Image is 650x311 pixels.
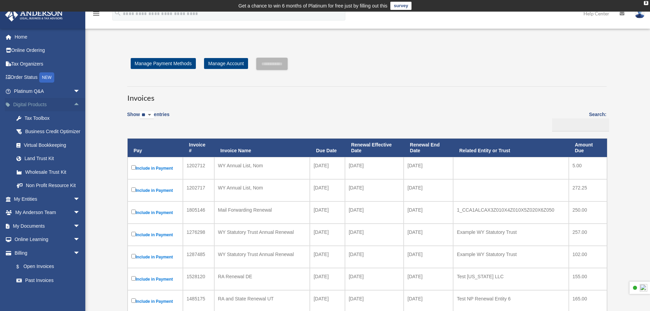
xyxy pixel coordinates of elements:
[131,275,179,283] label: Include in Payment
[10,125,90,139] a: Business Credit Optimizer
[131,276,136,281] input: Include in Payment
[635,9,645,18] img: User Pic
[404,224,453,246] td: [DATE]
[453,268,569,290] td: Test [US_STATE] LLC
[73,98,87,112] span: arrow_drop_up
[183,268,214,290] td: 1528120
[569,139,607,157] th: Amount Due: activate to sort column ascending
[10,152,90,166] a: Land Trust Kit
[310,268,345,290] td: [DATE]
[131,232,136,236] input: Include in Payment
[24,168,82,176] div: Wholesale Trust Kit
[114,9,121,17] i: search
[183,139,214,157] th: Invoice #: activate to sort column ascending
[128,139,183,157] th: Pay: activate to sort column descending
[183,224,214,246] td: 1276298
[131,165,136,170] input: Include in Payment
[569,224,607,246] td: 257.00
[131,187,136,192] input: Include in Payment
[92,12,100,18] a: menu
[345,246,404,268] td: [DATE]
[345,157,404,179] td: [DATE]
[345,201,404,224] td: [DATE]
[24,181,82,190] div: Non Profit Resource Kit
[131,164,179,172] label: Include in Payment
[404,268,453,290] td: [DATE]
[404,179,453,201] td: [DATE]
[453,246,569,268] td: Example WY Statutory Trust
[5,98,90,112] a: Digital Productsarrow_drop_up
[5,30,90,44] a: Home
[131,230,179,239] label: Include in Payment
[310,179,345,201] td: [DATE]
[5,219,90,233] a: My Documentsarrow_drop_down
[5,233,90,246] a: Online Learningarrow_drop_down
[218,227,306,237] div: WY Statutory Trust Annual Renewal
[73,206,87,220] span: arrow_drop_down
[10,111,90,125] a: Tax Toolbox
[218,250,306,259] div: WY Statutory Trust Annual Renewal
[345,268,404,290] td: [DATE]
[5,206,90,220] a: My Anderson Teamarrow_drop_down
[310,224,345,246] td: [DATE]
[131,186,179,195] label: Include in Payment
[453,201,569,224] td: 1_CCA1ALCAX3Z010X4Z010X5Z020X6Z050
[218,161,306,170] div: WY Annual List, Nom
[73,233,87,247] span: arrow_drop_down
[218,183,306,193] div: WY Annual List, Nom
[24,154,82,163] div: Land Trust Kit
[644,1,648,5] div: close
[550,110,607,131] label: Search:
[404,139,453,157] th: Renewal End Date: activate to sort column ascending
[183,179,214,201] td: 1202717
[73,219,87,233] span: arrow_drop_down
[404,246,453,268] td: [DATE]
[183,246,214,268] td: 1287485
[10,260,84,274] a: $Open Invoices
[310,201,345,224] td: [DATE]
[404,201,453,224] td: [DATE]
[345,179,404,201] td: [DATE]
[569,179,607,201] td: 272.25
[5,71,90,85] a: Order StatusNEW
[214,139,310,157] th: Invoice Name: activate to sort column ascending
[183,157,214,179] td: 1202712
[24,114,82,123] div: Tax Toolbox
[10,138,90,152] a: Virtual Bookkeeping
[390,2,411,10] a: survey
[73,192,87,206] span: arrow_drop_down
[5,192,90,206] a: My Entitiesarrow_drop_down
[10,179,90,193] a: Non Profit Resource Kit
[131,210,136,214] input: Include in Payment
[3,8,65,22] img: Anderson Advisors Platinum Portal
[127,110,170,126] label: Show entries
[239,2,388,10] div: Get a chance to win 6 months of Platinum for free just by filling out this
[24,141,82,150] div: Virtual Bookkeeping
[569,157,607,179] td: 5.00
[5,57,90,71] a: Tax Organizers
[131,254,136,258] input: Include in Payment
[10,287,87,301] a: Manage Payments
[183,201,214,224] td: 1805146
[131,253,179,261] label: Include in Payment
[39,72,54,83] div: NEW
[127,86,607,103] h3: Invoices
[453,139,569,157] th: Related Entity or Trust: activate to sort column ascending
[404,157,453,179] td: [DATE]
[310,157,345,179] td: [DATE]
[24,127,82,136] div: Business Credit Optimizer
[453,224,569,246] td: Example WY Statutory Trust
[569,268,607,290] td: 155.00
[569,201,607,224] td: 250.00
[5,246,87,260] a: Billingarrow_drop_down
[218,205,306,215] div: Mail Forwarding Renewal
[310,139,345,157] th: Due Date: activate to sort column ascending
[73,246,87,260] span: arrow_drop_down
[5,44,90,57] a: Online Ordering
[131,58,196,69] a: Manage Payment Methods
[310,246,345,268] td: [DATE]
[131,208,179,217] label: Include in Payment
[92,10,100,18] i: menu
[218,294,306,303] div: RA and State Renewal UT
[73,84,87,98] span: arrow_drop_down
